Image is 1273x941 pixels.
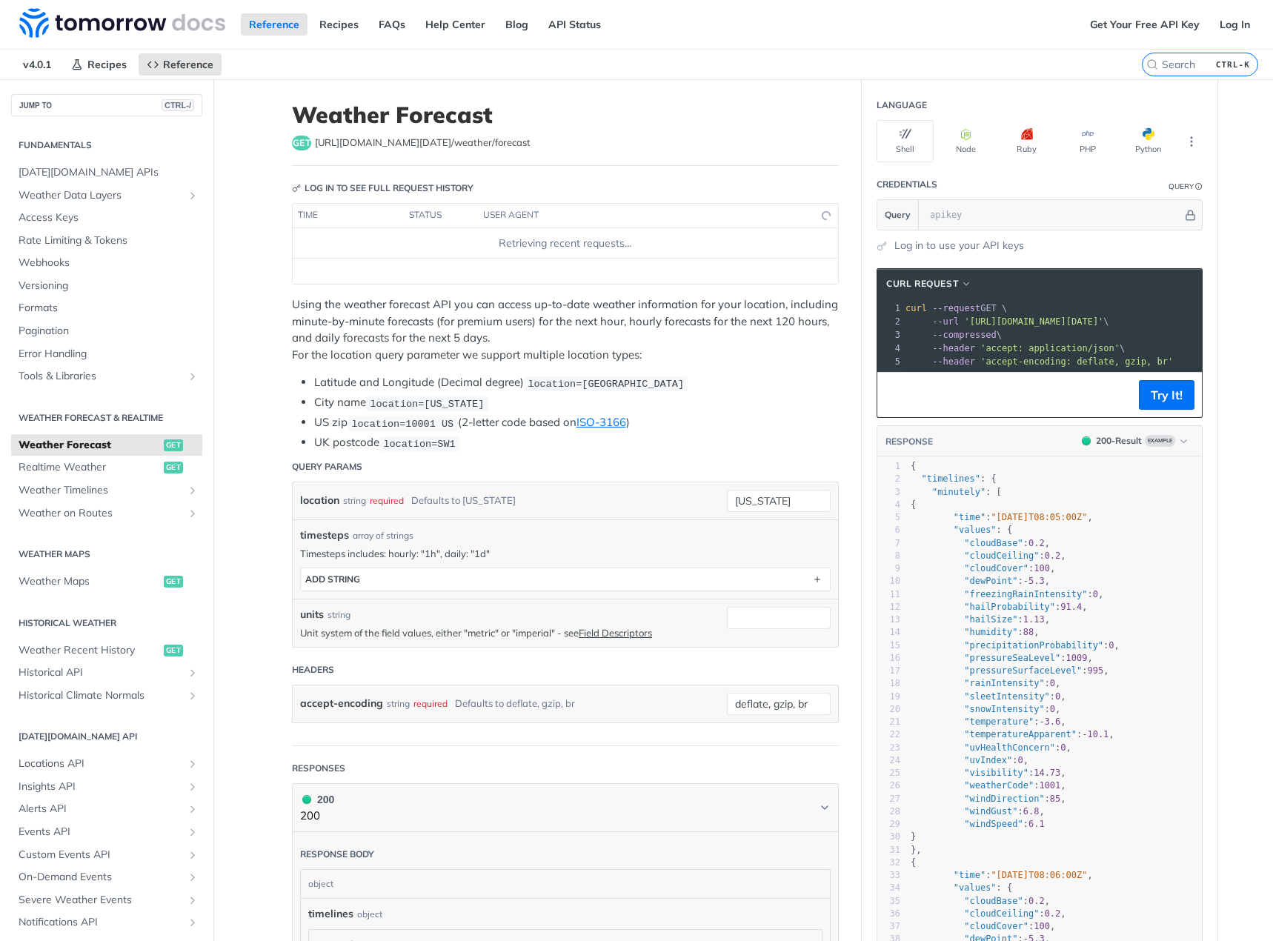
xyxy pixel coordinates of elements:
[911,794,1066,804] span: : ,
[911,768,1066,778] span: : ,
[19,893,183,908] span: Severe Weather Events
[579,627,652,639] a: Field Descriptors
[19,324,199,339] span: Pagination
[964,678,1044,688] span: "rainIntensity"
[877,588,900,601] div: 11
[877,652,900,665] div: 16
[300,693,383,714] label: accept-encoding
[877,537,900,550] div: 7
[1109,640,1114,651] span: 0
[911,576,1050,586] span: : ,
[302,795,311,804] span: 200
[1060,742,1066,753] span: 0
[19,210,199,225] span: Access Keys
[881,276,977,291] button: cURL Request
[1169,181,1203,192] div: QueryInformation
[1183,207,1198,222] button: Hide
[300,528,349,543] span: timesteps
[877,857,900,869] div: 32
[11,889,202,911] a: Severe Weather EventsShow subpages for Severe Weather Events
[877,120,934,162] button: Shell
[905,303,1007,313] span: GET \
[187,758,199,770] button: Show subpages for Locations API
[351,418,453,429] span: location=10001 US
[19,779,183,794] span: Insights API
[885,384,905,406] button: Copy to clipboard
[19,279,199,293] span: Versioning
[964,691,1050,702] span: "sleetIntensity"
[164,462,183,473] span: get
[305,573,360,585] div: ADD string
[11,866,202,888] a: On-Demand EventsShow subpages for On-Demand Events
[314,374,839,391] li: Latitude and Longitude (Decimal degree)
[292,663,334,676] div: Headers
[164,576,183,588] span: get
[877,677,900,690] div: 18
[964,602,1055,612] span: "hailProbability"
[162,99,194,111] span: CTRL-/
[911,461,916,471] span: {
[11,479,202,502] a: Weather TimelinesShow subpages for Weather Timelines
[139,53,222,76] a: Reference
[11,844,202,866] a: Custom Events APIShow subpages for Custom Events API
[964,614,1017,625] span: "hailSize"
[1055,691,1060,702] span: 0
[19,188,183,203] span: Weather Data Layers
[877,601,900,614] div: 12
[19,848,183,862] span: Custom Events API
[411,490,516,511] div: Defaults to [US_STATE]
[300,791,831,825] button: 200 200200
[1034,768,1060,778] span: 14.73
[911,525,1012,535] span: : {
[877,575,900,588] div: 10
[1180,130,1203,153] button: More Languages
[964,665,1082,676] span: "pressureSurfaceLevel"
[932,316,959,327] span: --url
[964,551,1039,561] span: "cloudCeiling"
[300,490,339,511] label: location
[11,275,202,297] a: Versioning
[299,236,832,251] div: Retrieving recent requests…
[300,791,334,808] div: 200
[911,704,1060,714] span: : ,
[954,512,986,522] span: "time"
[11,456,202,479] a: Realtime Weatherget
[1045,551,1061,561] span: 0.2
[877,767,900,779] div: 25
[911,512,1093,522] span: : ,
[964,819,1023,829] span: "windSpeed"
[292,184,301,193] svg: Key
[11,616,202,630] h2: Historical Weather
[1018,755,1023,765] span: 0
[877,562,900,575] div: 9
[911,755,1028,765] span: : ,
[877,460,900,473] div: 1
[877,302,903,315] div: 1
[11,639,202,662] a: Weather Recent Historyget
[1145,435,1175,447] span: Example
[1050,704,1055,714] span: 0
[911,806,1045,817] span: : ,
[19,301,199,316] span: Formats
[293,204,404,227] th: time
[187,508,199,519] button: Show subpages for Weather on Routes
[991,512,1087,522] span: "[DATE]T08:05:00Z"
[1146,59,1158,70] svg: Search
[1082,436,1091,445] span: 200
[292,460,362,473] div: Query Params
[911,729,1114,739] span: : ,
[877,178,937,191] div: Credentials
[187,190,199,202] button: Show subpages for Weather Data Layers
[1120,120,1177,162] button: Python
[292,296,839,363] p: Using the weather forecast API you can access up-to-date weather information for your location, i...
[11,365,202,388] a: Tools & LibrariesShow subpages for Tools & Libraries
[11,184,202,207] a: Weather Data LayersShow subpages for Weather Data Layers
[877,499,900,511] div: 4
[19,165,199,180] span: [DATE][DOMAIN_NAME] APIs
[87,58,127,71] span: Recipes
[301,568,830,591] button: ADD string
[877,742,900,754] div: 23
[911,653,1093,663] span: : ,
[315,136,531,150] span: https://api.tomorrow.io/v4/weather/forecast
[1028,819,1045,829] span: 6.1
